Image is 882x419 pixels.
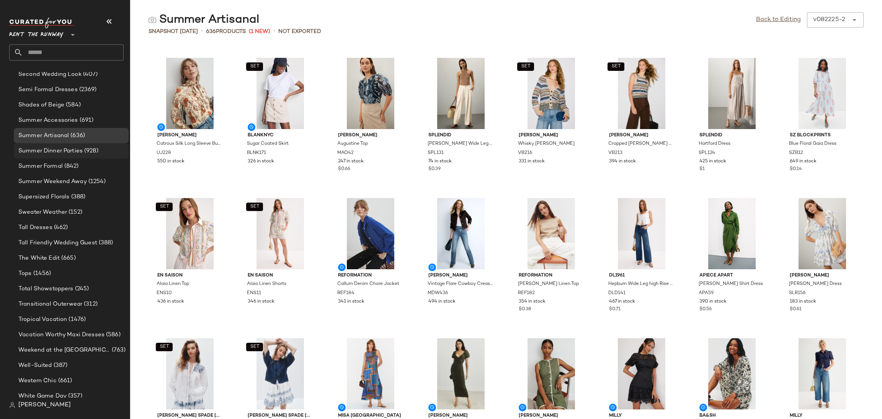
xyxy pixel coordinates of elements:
span: (691) [78,116,94,125]
span: Apiece Apart [699,272,764,279]
span: VB213 [608,150,622,157]
span: (584) [64,101,81,110]
span: Tall Friendly Wedding Guest [18,239,97,247]
button: SET [608,62,624,71]
span: 326 in stock [248,158,274,165]
span: Summer Artisanal [18,131,69,140]
span: Splendid [699,132,764,139]
img: svg%3e [149,16,156,24]
span: 331 in stock [519,158,545,165]
img: VB216.jpg [513,58,590,129]
button: SET [246,343,263,351]
span: 354 in stock [519,298,546,305]
span: 346 in stock [248,298,274,305]
span: [PERSON_NAME] [18,401,71,410]
span: BLNK171 [247,150,266,157]
span: (1 New) [249,28,270,36]
span: Callum Denim Chore Jacket [337,281,399,288]
img: svg%3e [9,402,15,408]
div: v082225-2 [813,15,845,25]
img: MISA149.jpg [332,338,409,409]
span: Not Exported [278,28,321,36]
img: VB213.jpg [603,58,680,129]
img: ENS10.jpg [151,198,229,269]
span: BLANKNYC [248,132,313,139]
span: SET [159,204,169,209]
span: (388) [97,239,113,247]
img: MAO42.jpg [332,58,409,129]
button: SET [246,203,263,211]
span: Second Wedding Look [18,70,82,79]
span: SET [250,204,259,209]
img: SZB12.jpg [784,58,861,129]
span: Blue Floral Gaia Dress [789,141,836,147]
button: SET [156,203,173,211]
span: (312) [82,300,98,309]
span: (2369) [78,85,97,94]
span: Cropped [PERSON_NAME] Knit Tank [608,141,673,147]
span: Tropical Vacation [18,315,67,324]
span: SZB12 [789,150,803,157]
span: • [273,27,275,36]
span: Rent the Runway [9,26,64,40]
span: Transitional Outerwear [18,300,82,309]
span: [PERSON_NAME] Wide Leg Trousers [428,141,493,147]
span: [PERSON_NAME] [428,272,493,279]
img: KS400.jpg [242,338,319,409]
span: 467 in stock [609,298,635,305]
span: SPL131 [428,150,444,157]
span: Alaia Linen Top [157,281,189,288]
span: Vacation Worthy Maxi Dresses [18,331,105,339]
span: Well-Suited [18,361,52,370]
span: SET [250,64,259,69]
img: SPL131.jpg [422,58,500,129]
span: (928) [83,147,98,155]
div: Products [206,28,246,36]
span: 436 in stock [157,298,184,305]
img: ENS11.jpg [242,198,319,269]
span: (407) [82,70,98,79]
img: SLR156.jpg [784,198,861,269]
img: BLNK171.jpg [242,58,319,129]
span: (152) [67,208,82,217]
button: SET [156,343,173,351]
span: 636 [206,29,216,34]
span: VB216 [518,150,532,157]
span: UJ228 [157,150,171,157]
img: cfy_white_logo.C9jOOHJF.svg [9,18,74,28]
span: 494 in stock [428,298,456,305]
span: DLD141 [608,290,626,297]
span: Reformation [338,272,403,279]
span: [PERSON_NAME] [519,132,584,139]
span: [PERSON_NAME] [157,132,222,139]
span: $1 [699,166,705,173]
span: APA59 [699,290,714,297]
span: 394 in stock [609,158,636,165]
span: $0.39 [428,166,441,173]
span: Snapshot [DATE] [149,28,198,36]
div: Summer Artisanal [149,12,259,28]
span: Alaia Linen Shorts [247,281,286,288]
span: (665) [60,254,76,263]
button: SET [246,62,263,71]
span: 247 in stock [338,158,364,165]
span: (357) [67,392,82,401]
a: Back to Editing [756,15,801,25]
span: En Saison [157,272,222,279]
span: 649 in stock [790,158,817,165]
span: MAO42 [337,150,354,157]
span: 74 in stock [428,158,452,165]
span: Total Showstoppers [18,285,73,293]
span: $0.71 [609,306,621,313]
span: 341 in stock [338,298,364,305]
span: [PERSON_NAME] Dress [789,281,842,288]
span: En Saison [248,272,313,279]
span: 390 in stock [699,298,727,305]
span: Summer Weekend Away [18,177,87,186]
img: BSH199.jpg [693,338,771,409]
span: Tops [18,269,32,278]
span: SPL124 [699,150,715,157]
span: Hartford Dress [699,141,730,147]
img: REF182.jpg [513,198,590,269]
span: • [201,27,203,36]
